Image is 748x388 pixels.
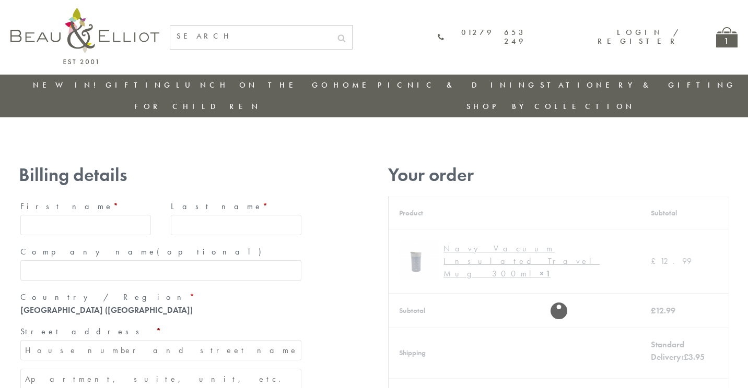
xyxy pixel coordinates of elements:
label: Company name [20,244,301,260]
a: For Children [134,101,261,112]
a: 01279 653 249 [438,28,526,46]
a: Shop by collection [466,101,635,112]
a: Stationery & Gifting [540,80,736,90]
input: House number and street name [20,340,301,360]
img: logo [10,8,159,64]
strong: [GEOGRAPHIC_DATA] ([GEOGRAPHIC_DATA]) [20,305,193,316]
h3: Billing details [19,164,303,186]
h3: Your order [388,164,729,186]
a: Lunch On The Go [176,80,331,90]
input: SEARCH [170,26,331,47]
label: Street address [20,323,301,340]
a: 1 [716,27,738,47]
a: Picnic & Dining [378,80,537,90]
a: Gifting [106,80,173,90]
label: Last name [171,198,301,215]
label: Country / Region [20,289,301,306]
span: (optional) [157,246,267,257]
a: Home [333,80,375,90]
a: Login / Register [598,27,680,46]
label: First name [20,198,151,215]
a: New in! [33,80,103,90]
